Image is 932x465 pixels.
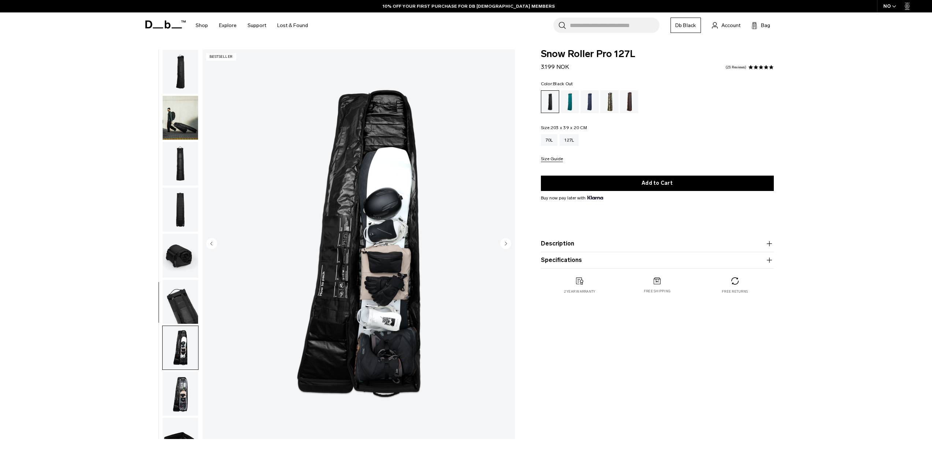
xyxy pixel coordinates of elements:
legend: Color: [541,82,573,86]
img: Snow_roller_pro_black_out_new_db4.png [163,418,198,462]
button: Snow_roller_pro_black_out_new_db1.png [162,49,198,94]
img: Snow_roller_pro_black_out_new_db2.png [163,372,198,416]
img: Snow_roller_pro_black_out_new_db7.png [163,234,198,278]
button: Description [541,239,774,248]
a: Support [248,12,266,38]
img: Snow_roller_pro_black_out_new_db1.png [163,50,198,94]
a: Homegrown with Lu [620,90,638,113]
span: Snow Roller Pro 127L [541,49,774,59]
button: Size Guide [541,157,563,162]
li: 7 / 10 [203,49,515,439]
button: Next slide [500,238,511,250]
a: Account [712,21,740,30]
a: 127L [560,134,579,146]
a: Explore [219,12,237,38]
a: Blue Hour [580,90,599,113]
button: Bag [751,21,770,30]
a: 10% OFF YOUR FIRST PURCHASE FOR DB [DEMOGRAPHIC_DATA] MEMBERS [383,3,555,10]
img: Snow_roller_pro_black_out_new_db10.png [163,96,198,140]
button: Snow_roller_pro_black_out_new_db3.png [162,280,198,324]
legend: Size: [541,125,587,130]
span: 3.199 NOK [541,63,569,70]
p: Free shipping [644,289,671,294]
a: Lost & Found [277,12,308,38]
img: {"height" => 20, "alt" => "Klarna"} [587,196,603,199]
a: Midnight Teal [561,90,579,113]
a: 23 reviews [725,65,746,69]
button: Snow_roller_pro_black_out_new_db4.png [162,417,198,462]
button: Previous slide [206,238,217,250]
button: Snow_roller_pro_black_out_new_db7.png [162,233,198,278]
img: Snow_roller_pro_black_out_new_db5.png [203,49,515,439]
span: 203 x 39 x 20 CM [551,125,587,130]
p: Bestseller [206,53,236,61]
a: 70L [541,134,558,146]
p: 2 year warranty [564,289,595,294]
button: Snow_roller_pro_black_out_new_db9.png [162,142,198,186]
span: Buy now pay later with [541,195,603,201]
span: Account [721,22,740,29]
span: Black Out [553,81,573,86]
button: Add to Cart [541,176,774,191]
img: Snow_roller_pro_black_out_new_db3.png [163,280,198,324]
a: Db Black [671,18,701,33]
span: Bag [761,22,770,29]
img: Snow_roller_pro_black_out_new_db5.png [163,326,198,370]
button: Snow_roller_pro_black_out_new_db2.png [162,371,198,416]
img: Snow_roller_pro_black_out_new_db9.png [163,142,198,186]
a: Black Out [541,90,559,113]
a: Db x Beyond Medals [600,90,619,113]
button: Specifications [541,256,774,265]
button: Snow_roller_pro_black_out_new_db10.png [162,95,198,140]
button: Snow_roller_pro_black_out_new_db8.png [162,187,198,232]
p: Free returns [722,289,748,294]
nav: Main Navigation [190,12,313,38]
img: Snow_roller_pro_black_out_new_db8.png [163,188,198,232]
a: Shop [196,12,208,38]
button: Snow_roller_pro_black_out_new_db5.png [162,326,198,370]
